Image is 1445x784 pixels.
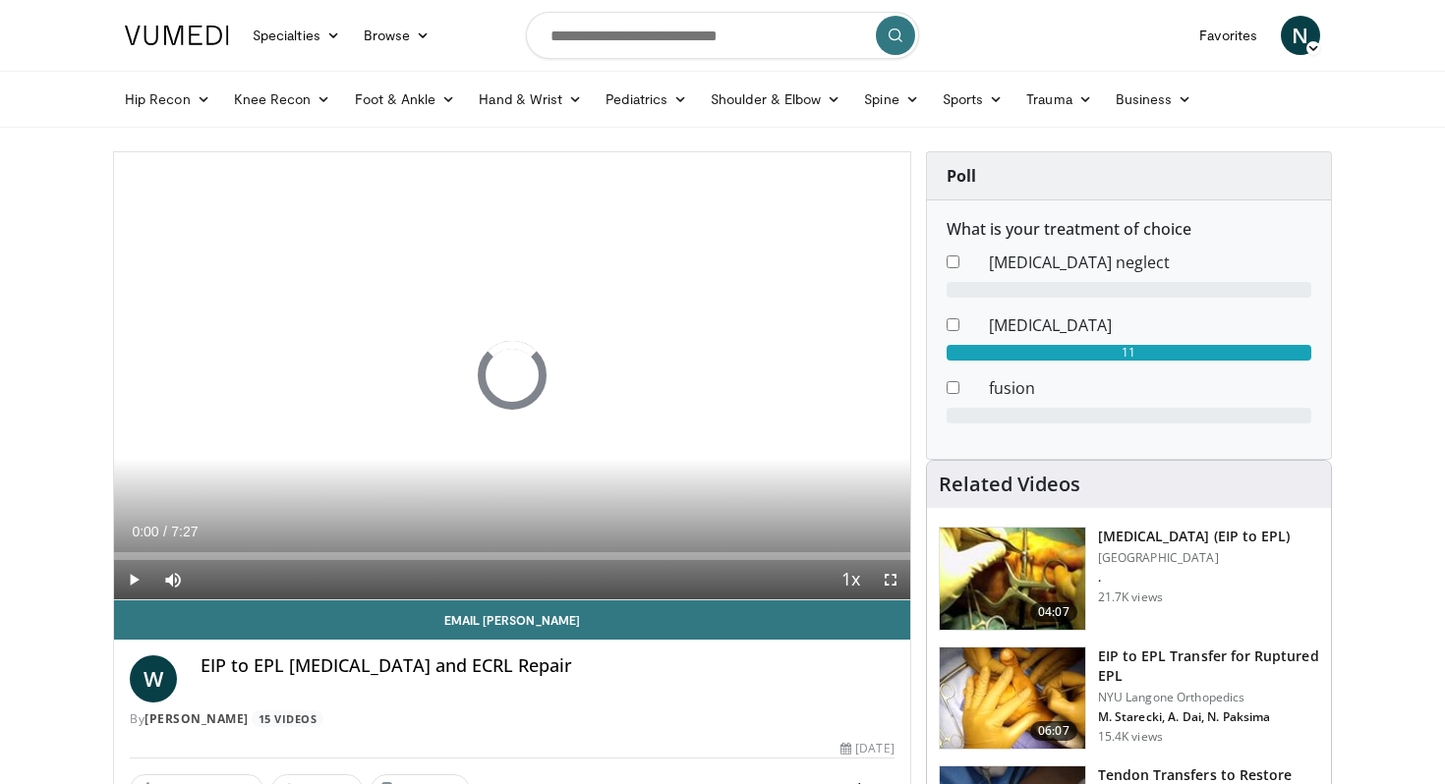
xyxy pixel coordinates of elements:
span: 0:00 [132,524,158,539]
span: / [163,524,167,539]
span: 04:07 [1030,602,1077,622]
dd: [MEDICAL_DATA] [974,313,1326,337]
a: Shoulder & Elbow [699,80,852,119]
p: 15.4K views [1098,729,1163,745]
div: By [130,710,895,728]
video-js: Video Player [114,152,910,600]
button: Play [114,560,153,599]
a: Favorites [1187,16,1269,55]
a: W [130,655,177,702]
a: Specialties [241,16,352,55]
span: 7:27 [171,524,198,539]
a: Sports [931,80,1015,119]
a: Hand & Wrist [467,80,594,119]
h3: [MEDICAL_DATA] (EIP to EPL) [1098,527,1291,546]
h4: EIP to EPL [MEDICAL_DATA] and ECRL Repair [201,655,895,677]
a: Hip Recon [113,80,222,119]
img: EIP_to_EPL_100010392_2.jpg.150x105_q85_crop-smart_upscale.jpg [940,528,1085,630]
p: 21.7K views [1098,589,1163,605]
p: M. Starecki, A. Dai, N. Paksima [1098,709,1319,725]
span: 06:07 [1030,721,1077,741]
a: Email [PERSON_NAME] [114,600,910,640]
a: Foot & Ankle [343,80,468,119]
a: Browse [352,16,442,55]
img: a4ffbba0-1ac7-42f2-b939-75c3e3ac8db6.150x105_q85_crop-smart_upscale.jpg [940,647,1085,750]
a: 04:07 [MEDICAL_DATA] (EIP to EPL) [GEOGRAPHIC_DATA] . 21.7K views [939,527,1319,631]
a: Knee Recon [222,80,343,119]
div: Progress Bar [114,552,910,560]
h6: What is your treatment of choice [947,220,1311,239]
div: [DATE] [840,740,894,757]
a: 06:07 EIP to EPL Transfer for Ruptured EPL NYU Langone Orthopedics M. Starecki, A. Dai, N. Paksim... [939,646,1319,751]
a: 15 Videos [252,710,323,727]
button: Mute [153,560,193,599]
h3: EIP to EPL Transfer for Ruptured EPL [1098,646,1319,686]
img: VuMedi Logo [125,26,229,45]
h4: Related Videos [939,473,1080,496]
button: Playback Rate [832,560,871,599]
input: Search topics, interventions [526,12,919,59]
p: . [1098,570,1291,586]
p: [GEOGRAPHIC_DATA] [1098,550,1291,566]
strong: Poll [947,165,976,187]
p: NYU Langone Orthopedics [1098,690,1319,705]
a: Business [1104,80,1204,119]
a: Spine [852,80,930,119]
a: [PERSON_NAME] [144,710,249,727]
a: Trauma [1014,80,1104,119]
dd: fusion [974,376,1326,400]
button: Fullscreen [871,560,910,599]
a: N [1281,16,1320,55]
div: 11 [947,345,1311,361]
a: Pediatrics [594,80,699,119]
dd: [MEDICAL_DATA] neglect [974,251,1326,274]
